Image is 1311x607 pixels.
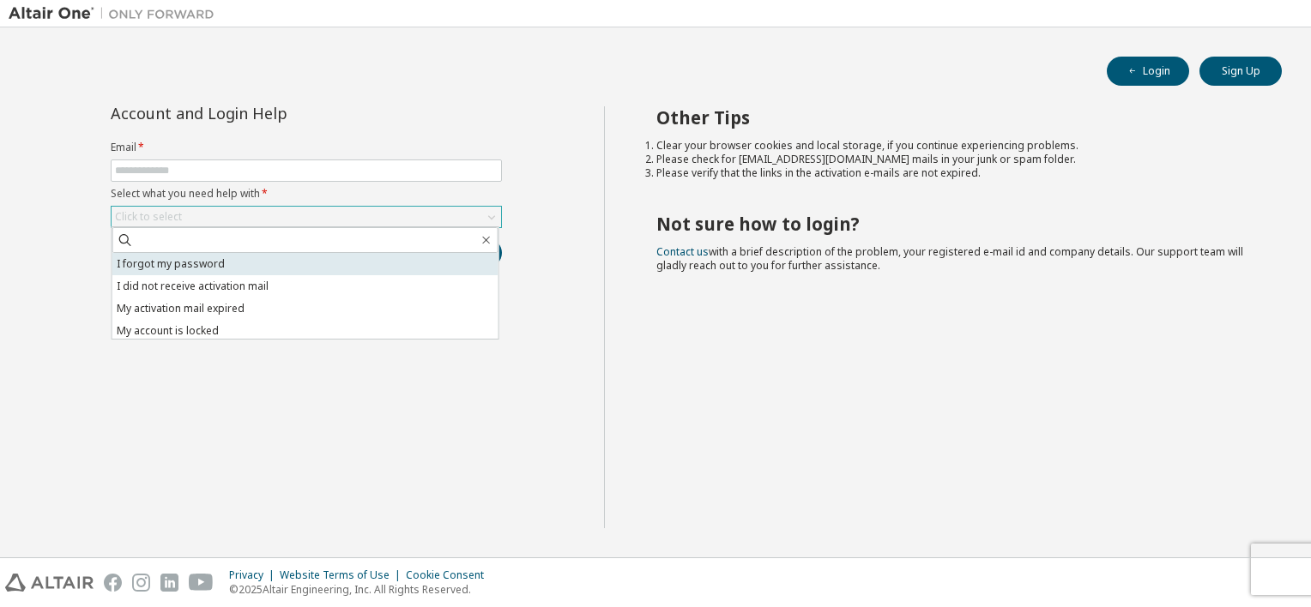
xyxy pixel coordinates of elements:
[9,5,223,22] img: Altair One
[656,153,1252,166] li: Please check for [EMAIL_ADDRESS][DOMAIN_NAME] mails in your junk or spam folder.
[229,582,494,597] p: © 2025 Altair Engineering, Inc. All Rights Reserved.
[656,244,709,259] a: Contact us
[189,574,214,592] img: youtube.svg
[1107,57,1189,86] button: Login
[112,253,498,275] li: I forgot my password
[111,187,502,201] label: Select what you need help with
[656,166,1252,180] li: Please verify that the links in the activation e-mails are not expired.
[111,106,424,120] div: Account and Login Help
[1199,57,1282,86] button: Sign Up
[656,106,1252,129] h2: Other Tips
[115,210,182,224] div: Click to select
[229,568,280,582] div: Privacy
[656,244,1243,273] span: with a brief description of the problem, your registered e-mail id and company details. Our suppo...
[160,574,178,592] img: linkedin.svg
[280,568,406,582] div: Website Terms of Use
[132,574,150,592] img: instagram.svg
[112,207,501,227] div: Click to select
[5,574,94,592] img: altair_logo.svg
[111,141,502,154] label: Email
[656,139,1252,153] li: Clear your browser cookies and local storage, if you continue experiencing problems.
[406,568,494,582] div: Cookie Consent
[104,574,122,592] img: facebook.svg
[656,213,1252,235] h2: Not sure how to login?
